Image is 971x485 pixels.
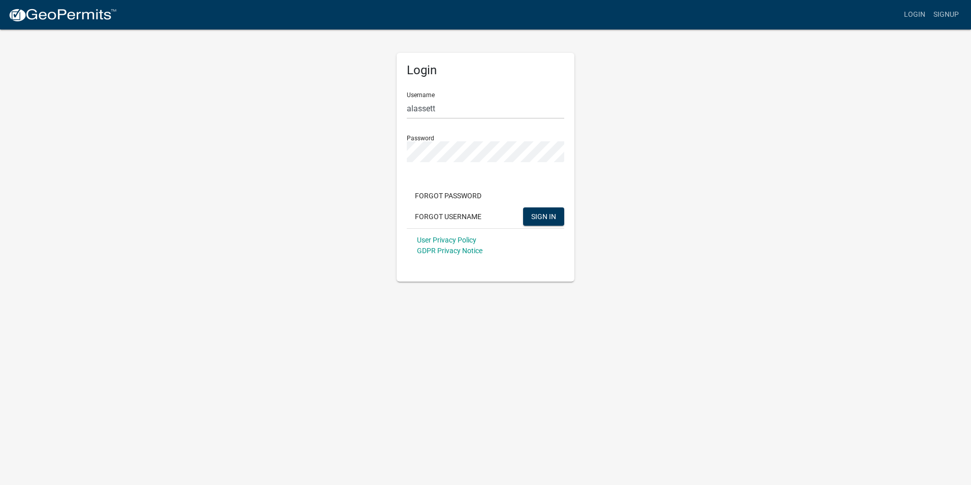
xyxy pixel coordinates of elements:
[929,5,963,24] a: Signup
[417,247,482,255] a: GDPR Privacy Notice
[407,207,490,226] button: Forgot Username
[900,5,929,24] a: Login
[407,187,490,205] button: Forgot Password
[407,63,564,78] h5: Login
[531,212,556,220] span: SIGN IN
[523,207,564,226] button: SIGN IN
[417,236,476,244] a: User Privacy Policy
